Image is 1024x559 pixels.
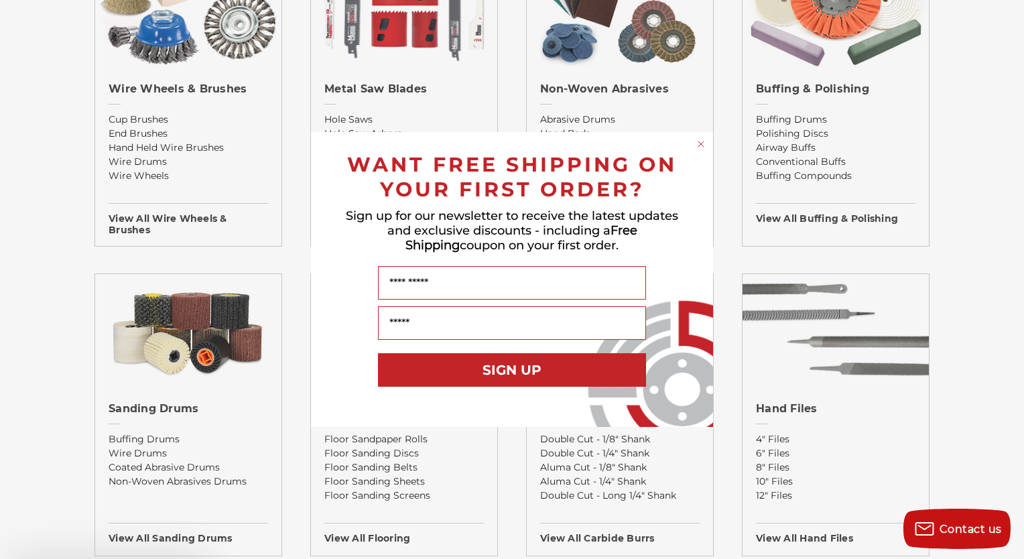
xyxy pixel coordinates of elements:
button: SIGN UP [378,353,646,387]
span: Sign up for our newsletter to receive the latest updates and exclusive discounts - including a co... [346,208,678,253]
span: Free Shipping [405,223,637,253]
span: Contact us [940,523,1002,536]
button: Close dialog [694,137,708,151]
button: Contact us [903,509,1011,549]
span: WANT FREE SHIPPING ON YOUR FIRST ORDER? [347,152,677,202]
